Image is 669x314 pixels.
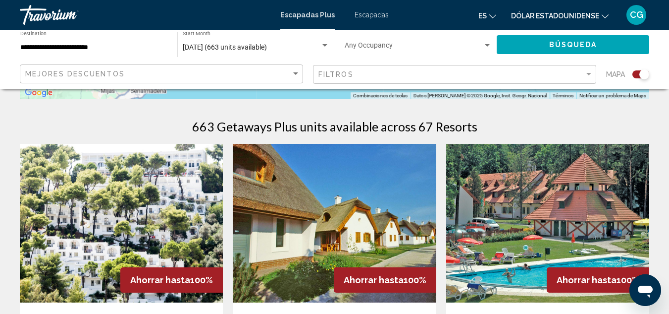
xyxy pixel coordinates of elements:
button: Menú de usuario [623,4,649,25]
font: es [478,12,487,20]
span: Ahorrar hasta [557,275,617,285]
button: Búsqueda [497,35,649,54]
span: Búsqueda [549,41,597,49]
span: Ahorrar hasta [344,275,404,285]
img: 2822E01X.jpg [20,144,223,303]
button: Combinaciones de teclas [353,92,408,99]
span: Ahorrar hasta [130,275,190,285]
h1: 663 Getaways Plus units available across 67 Resorts [192,119,477,134]
div: 100% [334,267,436,293]
img: Google [22,86,55,99]
font: CG [630,9,643,20]
span: Mejores descuentos [25,70,125,78]
span: [DATE] (663 units available) [183,43,267,51]
span: Mapa [606,67,625,81]
div: 100% [547,267,649,293]
button: Filter [313,64,596,85]
font: Dólar estadounidense [511,12,599,20]
img: 5328E01X.jpg [446,144,649,303]
div: 100% [120,267,223,293]
a: Escapadas [355,11,389,19]
a: Travorium [20,5,270,25]
mat-select: Sort by [25,70,300,78]
a: Notificar un problema de Maps [579,93,646,98]
span: Filtros [318,70,354,78]
a: Escapadas Plus [280,11,335,19]
img: 4193E01X.jpg [233,144,436,303]
button: Cambiar moneda [511,8,609,23]
a: Términos [553,93,573,98]
span: Datos [PERSON_NAME] ©2025 Google, Inst. Geogr. Nacional [413,93,547,98]
a: Abre esta zona en Google Maps (se abre en una nueva ventana) [22,86,55,99]
iframe: Botón para iniciar la ventana de mensajería [629,274,661,306]
button: Cambiar idioma [478,8,496,23]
